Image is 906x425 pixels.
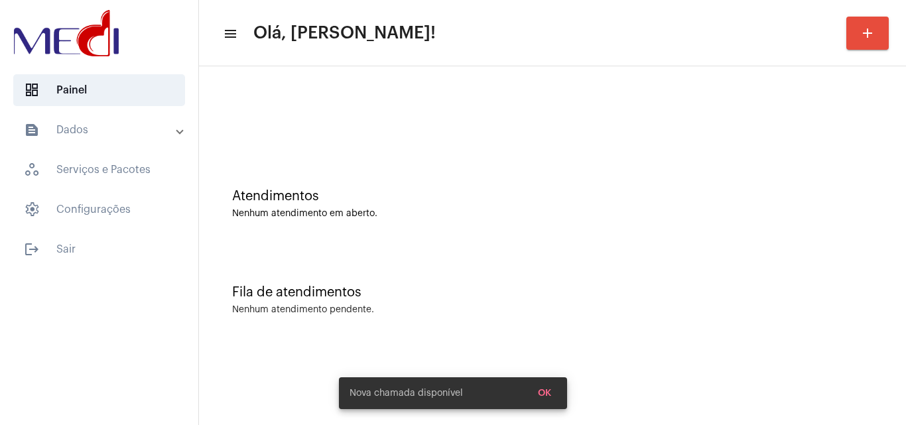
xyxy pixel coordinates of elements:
[538,389,551,398] span: OK
[13,154,185,186] span: Serviços e Pacotes
[253,23,436,44] span: Olá, [PERSON_NAME]!
[24,82,40,98] span: sidenav icon
[223,26,236,42] mat-icon: sidenav icon
[24,162,40,178] span: sidenav icon
[24,122,40,138] mat-icon: sidenav icon
[232,209,873,219] div: Nenhum atendimento em aberto.
[860,25,875,41] mat-icon: add
[13,194,185,225] span: Configurações
[11,7,122,60] img: d3a1b5fa-500b-b90f-5a1c-719c20e9830b.png
[24,122,177,138] mat-panel-title: Dados
[232,285,873,300] div: Fila de atendimentos
[350,387,463,400] span: Nova chamada disponível
[8,114,198,146] mat-expansion-panel-header: sidenav iconDados
[13,233,185,265] span: Sair
[13,74,185,106] span: Painel
[527,381,562,405] button: OK
[24,202,40,217] span: sidenav icon
[24,241,40,257] mat-icon: sidenav icon
[232,305,374,315] div: Nenhum atendimento pendente.
[232,189,873,204] div: Atendimentos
